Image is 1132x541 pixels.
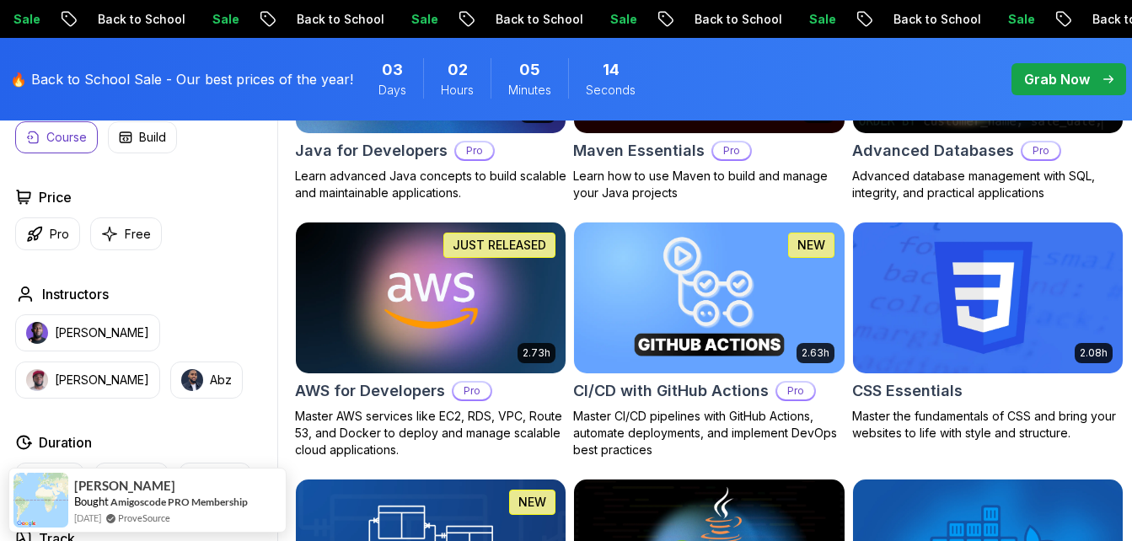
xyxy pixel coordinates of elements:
p: Sale [995,11,1049,28]
p: Sale [796,11,850,28]
button: 1-3 Hours [94,463,169,495]
span: Hours [441,82,474,99]
span: [PERSON_NAME] [74,479,175,493]
p: JUST RELEASED [453,237,546,254]
button: Course [15,121,98,153]
img: instructor img [181,369,203,391]
p: Pro [777,383,814,399]
a: AWS for Developers card2.73hJUST RELEASEDAWS for DevelopersProMaster AWS services like EC2, RDS, ... [295,222,566,458]
button: +3 Hours [179,463,251,495]
img: provesource social proof notification image [13,473,68,528]
p: Pro [456,142,493,159]
p: Master CI/CD pipelines with GitHub Actions, automate deployments, and implement DevOps best pract... [573,408,845,458]
p: 2.63h [802,346,829,360]
a: CI/CD with GitHub Actions card2.63hNEWCI/CD with GitHub ActionsProMaster CI/CD pipelines with Git... [573,222,845,458]
h2: CI/CD with GitHub Actions [573,379,769,403]
span: Seconds [586,82,636,99]
a: ProveSource [118,511,170,525]
p: 🔥 Back to School Sale - Our best prices of the year! [10,69,353,89]
p: Back to School [482,11,597,28]
p: 2.08h [1080,346,1108,360]
a: CSS Essentials card2.08hCSS EssentialsMaster the fundamentals of CSS and bring your websites to l... [852,222,1124,442]
p: Sale [199,11,253,28]
img: instructor img [26,322,48,344]
img: instructor img [26,369,48,391]
p: Sale [597,11,651,28]
button: Build [108,121,177,153]
span: 2 Hours [448,58,468,82]
img: CSS Essentials card [853,222,1123,373]
span: Minutes [508,82,551,99]
h2: CSS Essentials [852,379,963,403]
p: Master the fundamentals of CSS and bring your websites to life with style and structure. [852,408,1124,442]
p: Advanced database management with SQL, integrity, and practical applications [852,168,1124,201]
p: NEW [797,237,825,254]
button: instructor img[PERSON_NAME] [15,314,160,351]
p: Back to School [880,11,995,28]
span: Days [378,82,406,99]
p: Pro [1022,142,1060,159]
p: Learn how to use Maven to build and manage your Java projects [573,168,845,201]
p: Abz [210,372,232,388]
p: Grab Now [1024,69,1090,89]
img: CI/CD with GitHub Actions card [574,222,844,373]
p: Learn advanced Java concepts to build scalable and maintainable applications. [295,168,566,201]
h2: Maven Essentials [573,139,705,163]
p: 2.73h [523,346,550,360]
p: Master AWS services like EC2, RDS, VPC, Route 53, and Docker to deploy and manage scalable cloud ... [295,408,566,458]
p: Pro [50,226,69,243]
p: Free [125,226,151,243]
h2: Advanced Databases [852,139,1014,163]
p: Back to School [283,11,398,28]
p: Pro [713,142,750,159]
p: Back to School [681,11,796,28]
button: 0-1 Hour [15,463,84,495]
h2: Instructors [42,284,109,304]
p: Pro [453,383,491,399]
button: instructor imgAbz [170,362,243,399]
span: 14 Seconds [603,58,620,82]
button: Pro [15,217,80,250]
p: Back to School [84,11,199,28]
h2: AWS for Developers [295,379,445,403]
a: Amigoscode PRO Membership [110,495,248,508]
img: AWS for Developers card [296,222,566,373]
p: Sale [398,11,452,28]
p: NEW [518,494,546,511]
p: [PERSON_NAME] [55,372,149,388]
p: Course [46,129,87,146]
span: 5 Minutes [519,58,540,82]
h2: Java for Developers [295,139,448,163]
span: [DATE] [74,511,101,525]
span: 3 Days [382,58,403,82]
p: Build [139,129,166,146]
p: [PERSON_NAME] [55,324,149,341]
h2: Duration [39,432,92,453]
h2: Price [39,187,72,207]
button: instructor img[PERSON_NAME] [15,362,160,399]
span: Bought [74,495,109,508]
button: Free [90,217,162,250]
